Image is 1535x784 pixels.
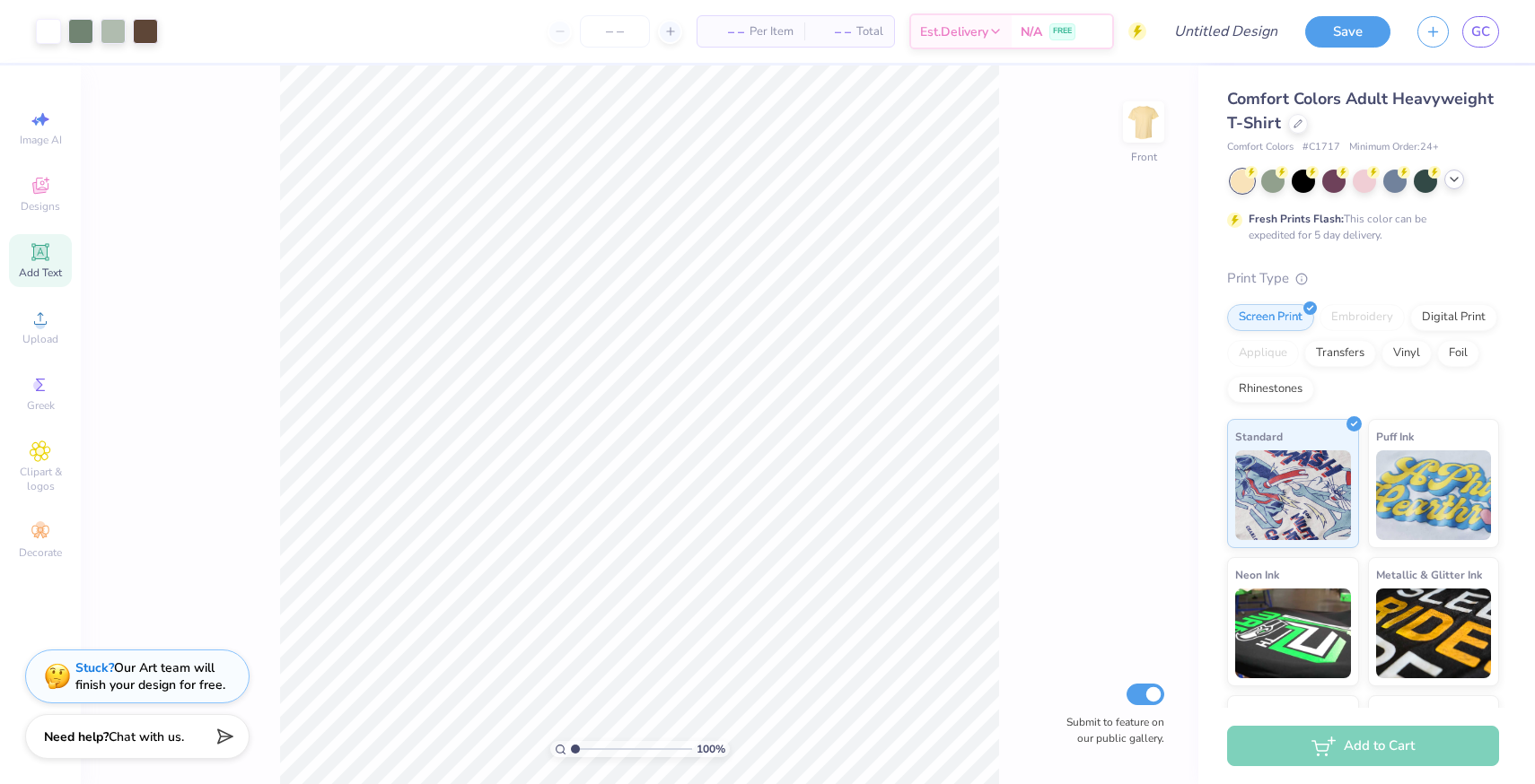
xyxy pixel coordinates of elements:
[1126,104,1162,140] img: Front
[1376,703,1459,722] span: Water based Ink
[109,728,184,745] span: Chat with us.
[22,332,58,346] span: Upload
[1349,140,1439,155] span: Minimum Order: 24 +
[75,659,114,676] strong: Stuck?
[1376,588,1492,678] img: Metallic & Glitter Ink
[1227,140,1294,155] span: Comfort Colors
[1057,714,1164,746] label: Submit to feature on our public gallery.
[1462,16,1499,48] a: GC
[1305,16,1390,48] button: Save
[19,266,62,280] span: Add Text
[1471,22,1490,42] span: GC
[75,659,225,693] div: Our Art team will finish your design for free.
[1249,212,1344,226] strong: Fresh Prints Flash:
[1235,703,1338,722] span: Glow in the Dark Ink
[27,398,55,413] span: Greek
[1376,565,1482,584] span: Metallic & Glitter Ink
[1235,588,1351,678] img: Neon Ink
[1235,427,1283,446] span: Standard
[1249,211,1469,243] div: This color can be expedited for 5 day delivery.
[1227,88,1494,134] span: Comfort Colors Adult Heavyweight T-Shirt
[1021,22,1042,41] span: N/A
[1304,340,1376,367] div: Transfers
[815,22,851,41] span: – –
[1227,268,1499,289] div: Print Type
[21,199,60,213] span: Designs
[697,741,725,757] span: 100 %
[580,15,650,48] input: – –
[1303,140,1340,155] span: # C1717
[920,22,988,41] span: Est. Delivery
[1235,565,1279,584] span: Neon Ink
[856,22,883,41] span: Total
[9,465,72,493] span: Clipart & logos
[1437,340,1479,367] div: Foil
[19,545,62,560] span: Decorate
[1381,340,1432,367] div: Vinyl
[1227,304,1314,331] div: Screen Print
[1376,427,1414,446] span: Puff Ink
[1227,340,1299,367] div: Applique
[20,133,62,147] span: Image AI
[1235,450,1351,540] img: Standard
[708,22,744,41] span: – –
[44,728,109,745] strong: Need help?
[1160,13,1292,49] input: Untitled Design
[1410,304,1497,331] div: Digital Print
[1376,450,1492,540] img: Puff Ink
[1053,25,1072,38] span: FREE
[750,22,794,41] span: Per Item
[1320,304,1405,331] div: Embroidery
[1227,376,1314,403] div: Rhinestones
[1131,149,1157,165] div: Front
